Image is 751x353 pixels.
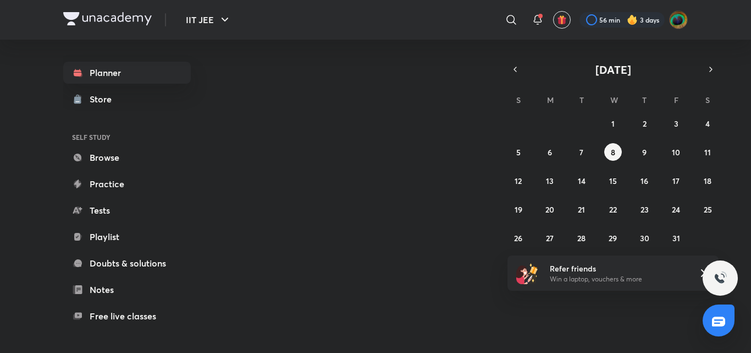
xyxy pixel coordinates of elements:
[636,200,653,218] button: October 23, 2025
[546,176,554,186] abbr: October 13, 2025
[627,14,638,25] img: streak
[516,95,521,105] abbr: Sunday
[643,118,647,129] abbr: October 2, 2025
[63,62,191,84] a: Planner
[63,12,152,25] img: Company Logo
[514,233,522,243] abbr: October 26, 2025
[672,233,680,243] abbr: October 31, 2025
[667,143,685,161] button: October 10, 2025
[699,115,716,132] button: October 4, 2025
[63,305,191,327] a: Free live classes
[573,229,590,247] button: October 28, 2025
[510,143,527,161] button: October 5, 2025
[63,226,191,248] a: Playlist
[547,95,554,105] abbr: Monday
[90,93,118,106] div: Store
[550,263,685,274] h6: Refer friends
[510,200,527,218] button: October 19, 2025
[640,204,649,215] abbr: October 23, 2025
[541,200,559,218] button: October 20, 2025
[642,95,647,105] abbr: Thursday
[672,147,680,158] abbr: October 10, 2025
[578,176,586,186] abbr: October 14, 2025
[636,115,653,132] button: October 2, 2025
[604,229,622,247] button: October 29, 2025
[611,118,615,129] abbr: October 1, 2025
[636,143,653,161] button: October 9, 2025
[699,143,716,161] button: October 11, 2025
[674,95,678,105] abbr: Friday
[609,176,617,186] abbr: October 15, 2025
[674,118,678,129] abbr: October 3, 2025
[705,95,710,105] abbr: Saturday
[667,172,685,189] button: October 17, 2025
[573,172,590,189] button: October 14, 2025
[550,274,685,284] p: Win a laptop, vouchers & more
[667,200,685,218] button: October 24, 2025
[704,147,711,158] abbr: October 11, 2025
[545,204,554,215] abbr: October 20, 2025
[669,10,688,29] img: Shravan
[179,9,238,31] button: IIT JEE
[579,147,583,158] abbr: October 7, 2025
[573,143,590,161] button: October 7, 2025
[667,229,685,247] button: October 31, 2025
[610,95,618,105] abbr: Wednesday
[705,118,710,129] abbr: October 4, 2025
[516,262,538,284] img: referral
[667,115,685,132] button: October 3, 2025
[63,146,191,169] a: Browse
[515,176,522,186] abbr: October 12, 2025
[541,172,559,189] button: October 13, 2025
[672,204,680,215] abbr: October 24, 2025
[63,173,191,195] a: Practice
[510,229,527,247] button: October 26, 2025
[63,199,191,221] a: Tests
[523,62,703,77] button: [DATE]
[636,229,653,247] button: October 30, 2025
[642,147,647,158] abbr: October 9, 2025
[63,12,152,28] a: Company Logo
[604,200,622,218] button: October 22, 2025
[553,11,571,29] button: avatar
[63,252,191,274] a: Doubts & solutions
[548,147,552,158] abbr: October 6, 2025
[573,200,590,218] button: October 21, 2025
[640,176,648,186] abbr: October 16, 2025
[541,143,559,161] button: October 6, 2025
[515,204,522,215] abbr: October 19, 2025
[672,176,680,186] abbr: October 17, 2025
[640,233,649,243] abbr: October 30, 2025
[636,172,653,189] button: October 16, 2025
[595,62,631,77] span: [DATE]
[546,233,554,243] abbr: October 27, 2025
[609,233,617,243] abbr: October 29, 2025
[604,172,622,189] button: October 15, 2025
[604,115,622,132] button: October 1, 2025
[704,176,711,186] abbr: October 18, 2025
[578,204,585,215] abbr: October 21, 2025
[579,95,584,105] abbr: Tuesday
[699,172,716,189] button: October 18, 2025
[714,271,727,285] img: ttu
[704,204,712,215] abbr: October 25, 2025
[604,143,622,161] button: October 8, 2025
[63,279,191,301] a: Notes
[611,147,615,158] abbr: October 8, 2025
[541,229,559,247] button: October 27, 2025
[63,88,191,110] a: Store
[516,147,521,158] abbr: October 5, 2025
[510,172,527,189] button: October 12, 2025
[63,128,191,146] h6: SELF STUDY
[699,200,716,218] button: October 25, 2025
[577,233,586,243] abbr: October 28, 2025
[557,15,567,25] img: avatar
[609,204,617,215] abbr: October 22, 2025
